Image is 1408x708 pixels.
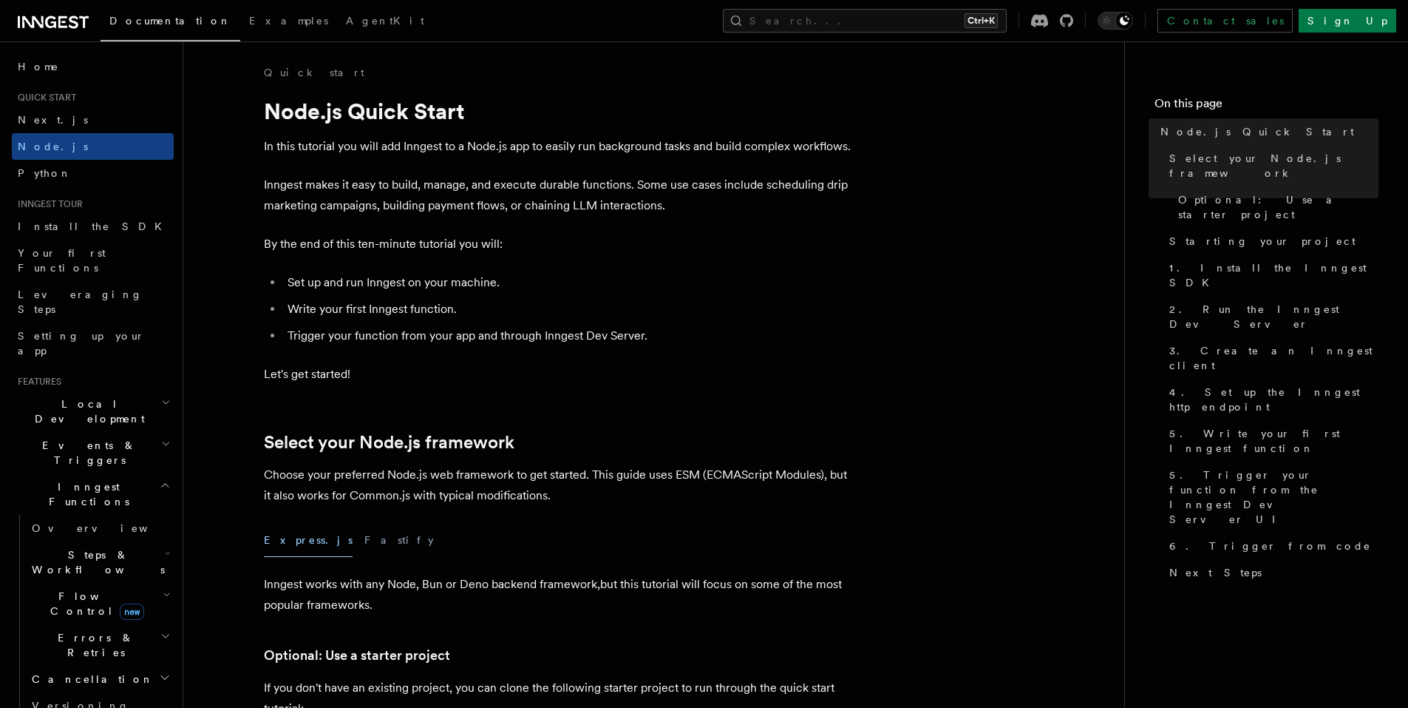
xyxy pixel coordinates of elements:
h4: On this page [1154,95,1378,118]
a: Install the SDK [12,213,174,240]
span: 3. Create an Inngest client [1169,343,1378,373]
a: 2. Run the Inngest Dev Server [1163,296,1378,337]
button: Express.js [264,524,353,557]
span: Local Development [12,397,161,426]
a: 6. Trigger from code [1163,533,1378,559]
span: Leveraging Steps [18,289,143,315]
li: Trigger your function from your app and through Inngest Dev Server. [283,326,855,346]
span: Overview [32,522,184,534]
a: Starting your project [1163,228,1378,254]
span: Select your Node.js framework [1169,151,1378,181]
button: Fastify [364,524,434,557]
span: Documentation [109,15,231,27]
a: Next Steps [1163,559,1378,586]
span: Python [18,167,72,179]
span: Examples [249,15,328,27]
a: 1. Install the Inngest SDK [1163,254,1378,296]
p: Choose your preferred Node.js web framework to get started. This guide uses ESM (ECMAScript Modul... [264,465,855,506]
a: Select your Node.js framework [1163,145,1378,186]
span: Next.js [18,114,88,126]
a: Documentation [101,4,240,41]
a: AgentKit [337,4,433,40]
span: AgentKit [346,15,424,27]
span: Node.js [18,141,88,152]
button: Inngest Functions [12,473,174,515]
span: Errors & Retries [26,630,160,660]
a: 5. Write your first Inngest function [1163,420,1378,462]
a: Next.js [12,107,174,133]
p: By the end of this ten-minute tutorial you will: [264,234,855,254]
span: Optional: Use a starter project [1178,192,1378,222]
p: Let's get started! [264,364,855,385]
span: Node.js Quick Start [1160,124,1354,139]
button: Flow Controlnew [26,583,174,624]
span: Inngest Functions [12,479,160,509]
li: Set up and run Inngest on your machine. [283,272,855,293]
button: Steps & Workflows [26,542,174,583]
span: 5. Trigger your function from the Inngest Dev Server UI [1169,468,1378,527]
p: In this tutorial you will add Inngest to a Node.js app to easily run background tasks and build c... [264,136,855,157]
a: 5. Trigger your function from the Inngest Dev Server UI [1163,462,1378,533]
kbd: Ctrl+K [965,13,998,28]
span: 6. Trigger from code [1169,539,1371,553]
span: Install the SDK [18,220,171,232]
a: Node.js Quick Start [1154,118,1378,145]
a: Optional: Use a starter project [1172,186,1378,228]
span: Inngest tour [12,198,83,210]
span: 2. Run the Inngest Dev Server [1169,302,1378,331]
button: Errors & Retries [26,624,174,666]
span: Features [12,376,61,388]
li: Write your first Inngest function. [283,299,855,320]
button: Events & Triggers [12,432,174,473]
a: Node.js [12,133,174,160]
h1: Node.js Quick Start [264,98,855,124]
span: Quick start [12,92,76,104]
span: Home [18,59,59,74]
span: Starting your project [1169,234,1356,249]
span: new [120,604,144,620]
span: 5. Write your first Inngest function [1169,426,1378,456]
a: Contact sales [1157,9,1293,33]
a: Setting up your app [12,323,174,364]
span: Steps & Workflows [26,547,165,577]
span: Flow Control [26,589,163,618]
button: Search...Ctrl+K [723,9,1007,33]
button: Cancellation [26,666,174,692]
a: Select your Node.js framework [264,432,514,453]
a: Home [12,53,174,80]
a: Sign Up [1299,9,1396,33]
a: Examples [240,4,337,40]
span: Your first Functions [18,247,106,274]
span: Next Steps [1169,565,1262,580]
p: Inngest works with any Node, Bun or Deno backend framework,but this tutorial will focus on some o... [264,574,855,616]
button: Toggle dark mode [1098,12,1133,30]
a: Leveraging Steps [12,281,174,323]
button: Local Development [12,391,174,432]
span: Cancellation [26,672,154,687]
a: Overview [26,515,174,542]
span: 1. Install the Inngest SDK [1169,260,1378,290]
a: 3. Create an Inngest client [1163,337,1378,379]
span: Events & Triggers [12,438,161,468]
a: 4. Set up the Inngest http endpoint [1163,379,1378,420]
a: Quick start [264,65,364,80]
p: Inngest makes it easy to build, manage, and execute durable functions. Some use cases include sch... [264,175,855,216]
span: 4. Set up the Inngest http endpoint [1169,385,1378,414]
a: Your first Functions [12,240,174,281]
span: Setting up your app [18,330,145,357]
a: Python [12,160,174,186]
a: Optional: Use a starter project [264,645,450,666]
